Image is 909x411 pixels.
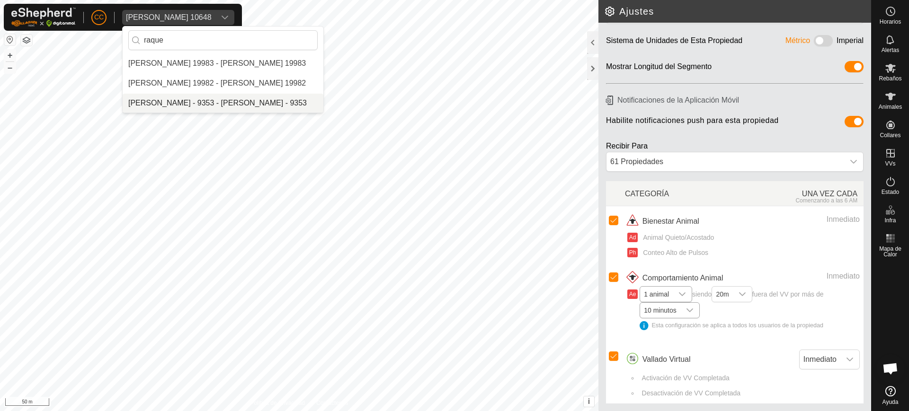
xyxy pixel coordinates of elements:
div: Métrico [785,35,810,50]
button: Ad [627,233,638,242]
span: Habilite notificaciones push para esta propiedad [606,116,779,131]
span: Vallado Virtual [642,354,691,365]
span: Comportamiento Animal [642,272,723,284]
span: Collares [880,132,900,138]
div: Chat abierto [876,354,905,383]
button: + [4,50,16,61]
span: Desactivación de VV Completada [639,388,741,398]
span: Animales [879,104,902,110]
div: Inmediato [762,214,860,225]
span: Jesus Manuel Martin Crespo 10648 [122,10,215,25]
span: Bienestar Animal [642,216,699,227]
div: dropdown trigger [733,287,752,302]
span: Mapa de Calor [874,246,907,257]
label: Recibir Para [606,142,648,150]
div: [PERSON_NAME] 10648 [126,14,212,21]
button: Capas del Mapa [21,35,32,46]
input: Buscar por región, país, empresa o propiedad [128,30,318,50]
span: 1 animal [640,287,673,302]
div: [PERSON_NAME] - 9353 - [PERSON_NAME] - 9353 [128,97,307,109]
div: dropdown trigger [673,287,692,302]
ul: Option List [123,54,323,113]
li: MARIA DOLORES JARAQUEMADA OVANDO 19982 [123,74,323,93]
span: Inmediato [800,350,840,369]
img: icono de bienestar animal [625,214,640,229]
div: [PERSON_NAME] 19982 - [PERSON_NAME] 19982 [128,78,306,89]
span: siendo fuera del VV por más de [640,290,860,330]
h6: Notificaciones de la Aplicación Móvil [602,92,867,108]
div: [PERSON_NAME] 19983 - [PERSON_NAME] 19983 [128,58,306,69]
img: icono de vallados cirtuales [625,352,640,367]
span: Estado [882,189,899,195]
span: Rebaños [879,76,901,81]
button: Restablecer Mapa [4,34,16,45]
button: Ae [627,289,638,299]
span: VVs [885,161,895,166]
div: Comenzando a las 6 AM [744,197,857,204]
span: Animal Quieto/Acostado [640,233,714,243]
img: icono de comportamiento animal [625,271,640,286]
span: i [588,397,590,405]
img: Logo Gallagher [11,8,76,27]
div: dropdown trigger [840,350,859,369]
span: Activación de VV Completada [639,373,730,383]
span: Infra [884,218,896,223]
li: Raquel Saenz Blanco - 9353 [123,94,323,113]
span: 20m [712,287,732,302]
a: Política de Privacidad [250,399,305,407]
div: Sistema de Unidades de Esta Propiedad [606,35,742,50]
div: Inmediato [762,271,860,282]
div: Imperial [837,35,864,50]
span: CC [94,12,104,22]
div: Esta configuración se aplica a todos los usuarios de la propiedad [640,321,860,330]
div: dropdown trigger [680,303,699,318]
div: 61 Propiedades [606,152,844,171]
span: Conteo Alto de Pulsos [640,248,708,258]
h2: Ajustes [604,6,871,17]
div: dropdown trigger [215,10,234,25]
div: CATEGORÍA [625,183,744,204]
a: Ayuda [872,382,909,409]
span: Horarios [880,19,901,25]
button: – [4,62,16,73]
span: Alertas [882,47,899,53]
div: UNA VEZ CADA [744,183,864,204]
button: i [584,396,594,407]
a: Contáctenos [316,399,348,407]
button: Ph [627,248,638,257]
span: 10 minutos [640,303,680,318]
div: Mostrar Longitud del Segmento [606,61,712,76]
li: ANA CORONADO JARAQUEMADA 19983 [123,54,323,73]
span: Ayuda [882,399,899,405]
